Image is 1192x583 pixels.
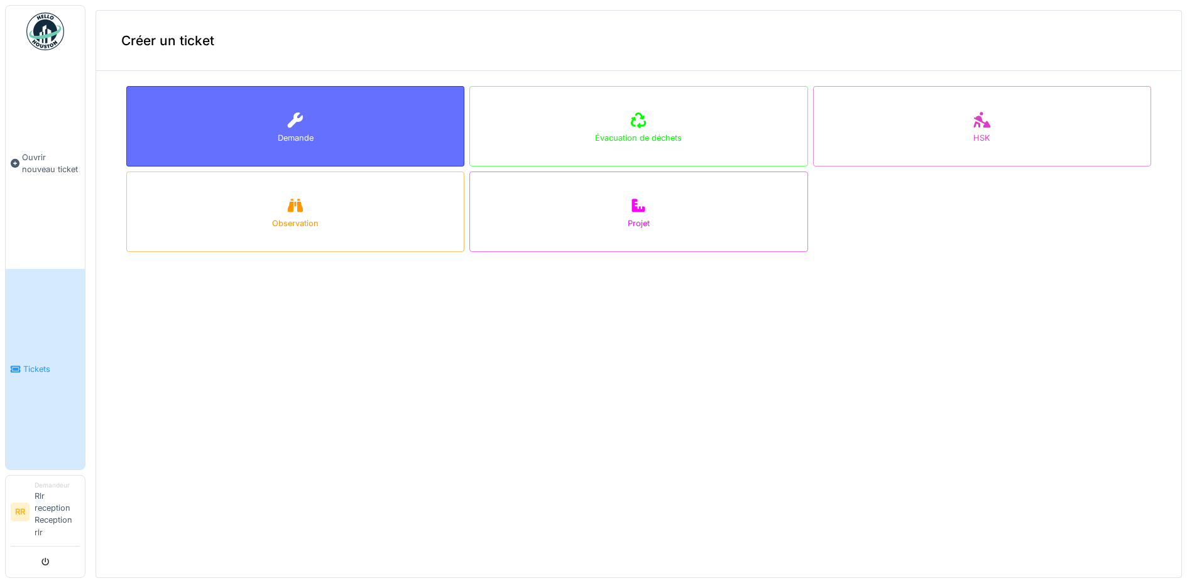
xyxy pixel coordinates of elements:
a: RR DemandeurRlr reception Reception rlr [11,481,80,547]
a: Ouvrir nouveau ticket [6,57,85,269]
span: Ouvrir nouveau ticket [22,151,80,175]
span: Tickets [23,363,80,375]
li: Rlr reception Reception rlr [35,481,80,543]
div: HSK [973,132,990,144]
div: Évacuation de déchets [595,132,682,144]
img: Badge_color-CXgf-gQk.svg [26,13,64,50]
div: Demandeur [35,481,80,490]
li: RR [11,503,30,521]
a: Tickets [6,269,85,469]
div: Projet [628,217,650,229]
div: Observation [272,217,319,229]
div: Créer un ticket [96,11,1181,71]
div: Demande [278,132,314,144]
